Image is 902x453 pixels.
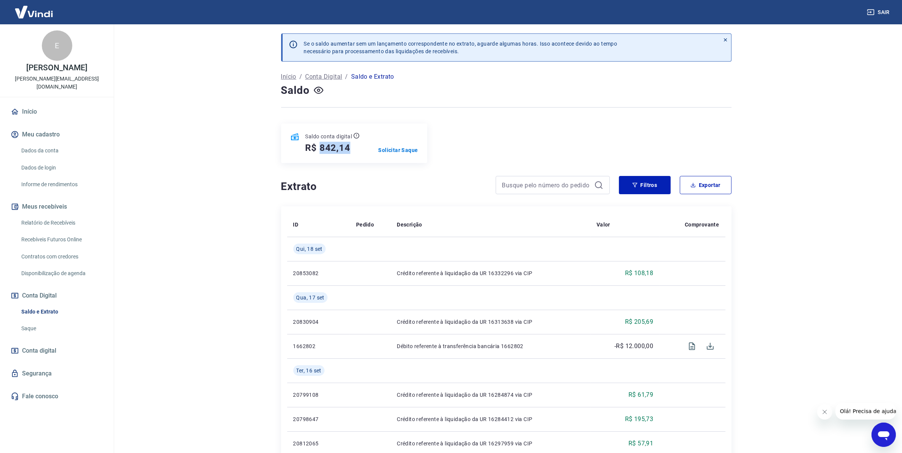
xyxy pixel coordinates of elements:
p: Valor [597,221,610,228]
button: Sair [865,5,893,19]
span: Ter, 16 set [296,367,321,374]
span: Olá! Precisa de ajuda? [5,5,64,11]
img: Vindi [9,0,59,24]
h4: Extrato [281,179,487,194]
p: [PERSON_NAME][EMAIL_ADDRESS][DOMAIN_NAME] [6,75,108,91]
button: Conta Digital [9,287,105,304]
p: 1662802 [293,342,344,350]
p: R$ 57,91 [628,439,653,448]
a: Disponibilização de agenda [18,266,105,281]
a: Conta digital [9,342,105,359]
a: Informe de rendimentos [18,177,105,192]
iframe: Botão para abrir a janela de mensagens [872,423,896,447]
p: -R$ 12.000,00 [614,342,653,351]
input: Busque pelo número do pedido [502,179,591,191]
button: Meu cadastro [9,126,105,143]
p: R$ 61,79 [628,390,653,399]
a: Conta Digital [305,72,342,81]
a: Solicitar Saque [379,146,418,154]
a: Fale conosco [9,388,105,405]
a: Segurança [9,365,105,382]
span: Download [701,337,719,355]
p: R$ 195,73 [625,415,654,424]
span: Qua, 17 set [296,294,325,301]
a: Início [9,103,105,120]
iframe: Fechar mensagem [817,404,832,420]
p: R$ 108,18 [625,269,654,278]
p: Débito referente à transferência bancária 1662802 [397,342,584,350]
p: Saldo e Extrato [351,72,394,81]
p: 20853082 [293,269,344,277]
button: Filtros [619,176,671,194]
p: Pedido [356,221,374,228]
p: Comprovante [685,221,719,228]
iframe: Mensagem da empresa [835,403,896,420]
a: Recebíveis Futuros Online [18,232,105,247]
span: Conta digital [22,345,56,356]
p: Saldo conta digital [305,133,352,140]
button: Exportar [680,176,732,194]
a: Relatório de Recebíveis [18,215,105,231]
div: E [42,30,72,61]
p: Crédito referente à liquidação da UR 16313638 via CIP [397,318,584,326]
p: Descrição [397,221,422,228]
p: 20812065 [293,440,344,447]
p: Crédito referente à liquidação da UR 16284874 via CIP [397,391,584,399]
p: [PERSON_NAME] [26,64,87,72]
a: Contratos com credores [18,249,105,265]
p: / [345,72,348,81]
h5: R$ 842,14 [305,142,350,154]
p: 20830904 [293,318,344,326]
a: Saque [18,321,105,336]
p: ID [293,221,299,228]
p: 20799108 [293,391,344,399]
p: Crédito referente à liquidação da UR 16297959 via CIP [397,440,584,447]
p: 20798647 [293,415,344,423]
p: Se o saldo aumentar sem um lançamento correspondente no extrato, aguarde algumas horas. Isso acon... [304,40,617,55]
span: Qui, 18 set [296,245,323,253]
a: Dados da conta [18,143,105,158]
p: Crédito referente à liquidação da UR 16332296 via CIP [397,269,584,277]
p: R$ 205,69 [625,317,654,326]
p: / [299,72,302,81]
a: Início [281,72,296,81]
span: Visualizar [683,337,701,355]
h4: Saldo [281,83,310,98]
p: Crédito referente à liquidação da UR 16284412 via CIP [397,415,584,423]
button: Meus recebíveis [9,198,105,215]
a: Saldo e Extrato [18,304,105,320]
a: Dados de login [18,160,105,176]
